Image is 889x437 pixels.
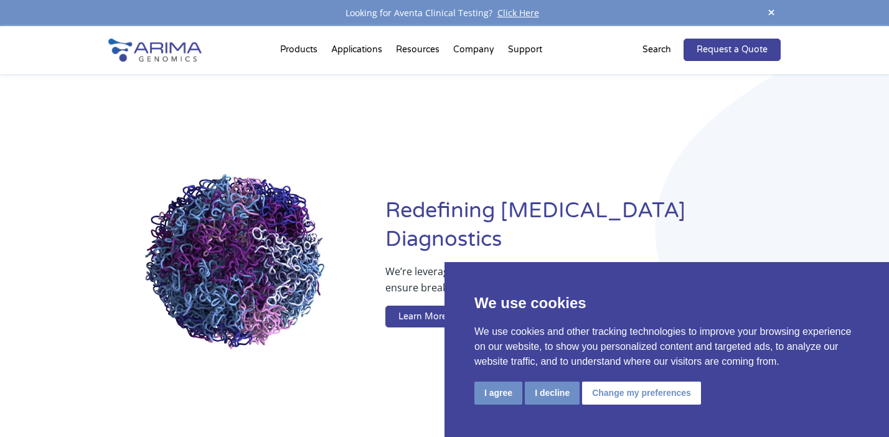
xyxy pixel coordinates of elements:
h1: Redefining [MEDICAL_DATA] Diagnostics [385,197,781,263]
a: Learn More [385,306,460,328]
button: I decline [525,382,580,405]
div: Looking for Aventa Clinical Testing? [108,5,781,21]
iframe: Chat Widget [827,377,889,437]
img: Arima-Genomics-logo [108,39,202,62]
p: We use cookies and other tracking technologies to improve your browsing experience on our website... [474,324,859,369]
p: We use cookies [474,292,859,314]
button: Change my preferences [582,382,701,405]
a: Click Here [492,7,544,19]
p: We’re leveraging whole-genome sequence and structure information to ensure breakthrough therapies... [385,263,731,306]
button: I agree [474,382,522,405]
p: Search [642,42,671,58]
a: Request a Quote [684,39,781,61]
